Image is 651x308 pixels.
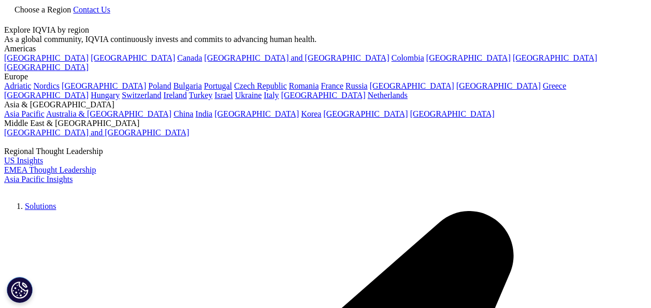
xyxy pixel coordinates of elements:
[4,100,647,109] div: Asia & [GEOGRAPHIC_DATA]
[456,81,541,90] a: [GEOGRAPHIC_DATA]
[7,277,33,303] button: Cookies Settings
[195,109,212,118] a: India
[4,72,647,81] div: Europe
[4,109,45,118] a: Asia Pacific
[4,147,647,156] div: Regional Thought Leadership
[370,81,454,90] a: [GEOGRAPHIC_DATA]
[4,175,73,184] a: Asia Pacific Insights
[173,109,193,118] a: China
[345,81,368,90] a: Russia
[4,44,647,53] div: Americas
[4,156,43,165] a: US Insights
[214,91,233,100] a: Israel
[46,109,171,118] a: Australia & [GEOGRAPHIC_DATA]
[62,81,146,90] a: [GEOGRAPHIC_DATA]
[4,119,647,128] div: Middle East & [GEOGRAPHIC_DATA]
[122,91,161,100] a: Switzerland
[4,91,89,100] a: [GEOGRAPHIC_DATA]
[15,5,71,14] span: Choose a Region
[148,81,171,90] a: Poland
[4,63,89,72] a: [GEOGRAPHIC_DATA]
[189,91,213,100] a: Turkey
[513,53,597,62] a: [GEOGRAPHIC_DATA]
[235,91,262,100] a: Ukraine
[368,91,408,100] a: Netherlands
[321,81,344,90] a: France
[301,109,321,118] a: Korea
[204,53,389,62] a: [GEOGRAPHIC_DATA] and [GEOGRAPHIC_DATA]
[73,5,110,14] a: Contact Us
[33,81,60,90] a: Nordics
[4,53,89,62] a: [GEOGRAPHIC_DATA]
[392,53,424,62] a: Colombia
[25,202,56,211] a: Solutions
[4,128,189,137] a: [GEOGRAPHIC_DATA] and [GEOGRAPHIC_DATA]
[173,81,202,90] a: Bulgaria
[4,35,647,44] div: As a global community, IQVIA continuously invests and commits to advancing human health.
[410,109,495,118] a: [GEOGRAPHIC_DATA]
[543,81,566,90] a: Greece
[214,109,299,118] a: [GEOGRAPHIC_DATA]
[91,53,175,62] a: [GEOGRAPHIC_DATA]
[4,81,31,90] a: Adriatic
[264,91,279,100] a: Italy
[323,109,408,118] a: [GEOGRAPHIC_DATA]
[281,91,366,100] a: [GEOGRAPHIC_DATA]
[204,81,232,90] a: Portugal
[426,53,511,62] a: [GEOGRAPHIC_DATA]
[234,81,287,90] a: Czech Republic
[4,25,647,35] div: Explore IQVIA by region
[289,81,319,90] a: Romania
[164,91,187,100] a: Ireland
[91,91,120,100] a: Hungary
[4,165,96,174] a: EMEA Thought Leadership
[177,53,202,62] a: Canada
